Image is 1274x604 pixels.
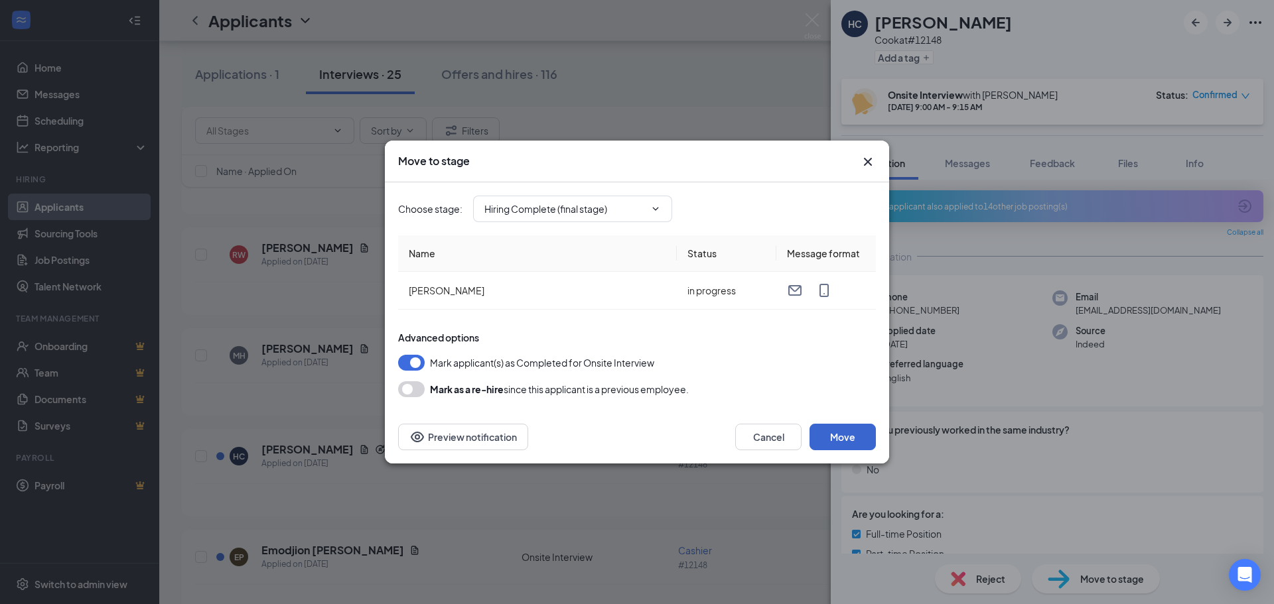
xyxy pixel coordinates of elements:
th: Name [398,235,677,272]
svg: Cross [860,154,876,170]
div: Advanced options [398,331,876,344]
button: Cancel [735,424,802,450]
div: Open Intercom Messenger [1229,559,1261,591]
button: Close [860,154,876,170]
th: Status [677,235,776,272]
svg: MobileSms [816,282,832,298]
td: in progress [677,272,776,310]
div: since this applicant is a previous employee. [430,381,689,397]
button: Move [810,424,876,450]
span: Mark applicant(s) as Completed for Onsite Interview [430,355,654,371]
svg: Eye [409,429,425,445]
button: Preview notificationEye [398,424,528,450]
h3: Move to stage [398,154,470,168]
svg: Email [787,282,803,298]
svg: ChevronDown [650,204,661,214]
span: [PERSON_NAME] [409,284,484,296]
b: Mark as a re-hire [430,383,504,395]
th: Message format [776,235,876,272]
span: Choose stage : [398,202,462,216]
